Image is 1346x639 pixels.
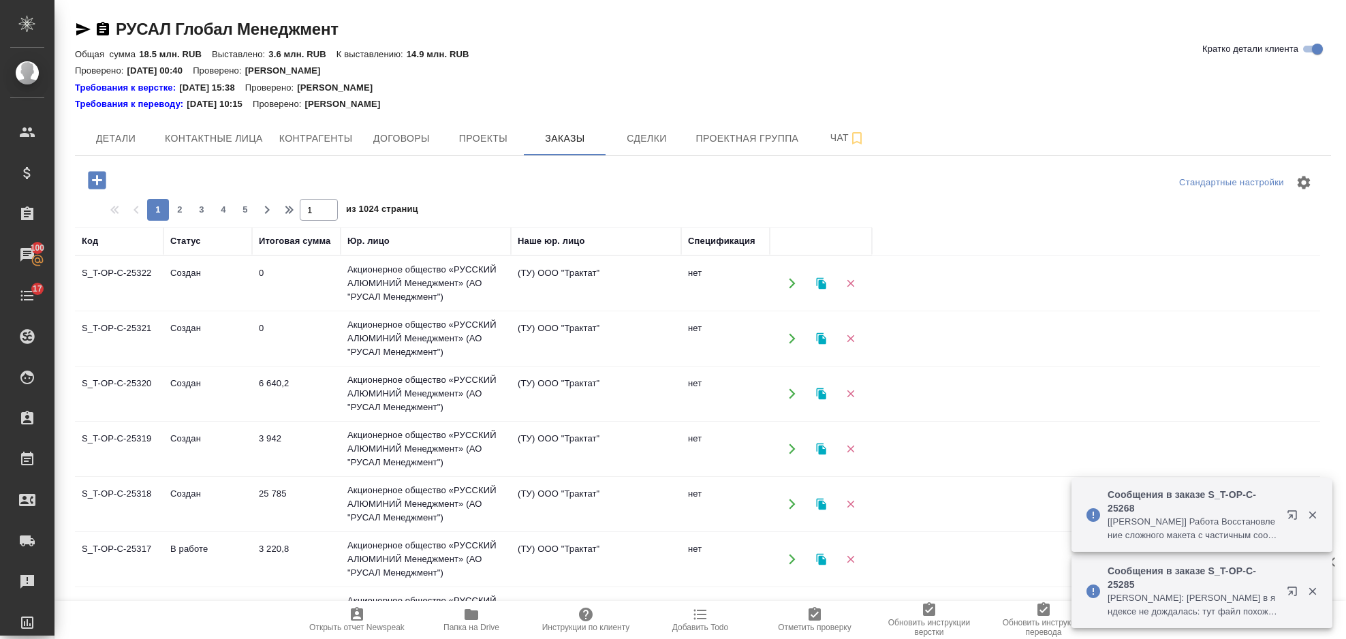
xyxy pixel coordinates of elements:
[681,370,770,418] td: нет
[369,130,434,147] span: Договоры
[336,49,407,59] p: К выставлению:
[75,81,179,95] a: Требования к верстке:
[836,325,864,353] button: Удалить
[1298,509,1326,521] button: Закрыть
[268,49,336,59] p: 3.6 млн. RUB
[511,591,681,638] td: (ТУ) ООО "Трактат"
[1279,501,1311,534] button: Открыть в новой вкладке
[75,65,127,76] p: Проверено:
[1108,488,1278,515] p: Сообщения в заказе S_T-OP-C-25268
[75,49,139,59] p: Общая сумма
[778,380,806,408] button: Открыть
[252,370,341,418] td: 6 640,2
[681,591,770,638] td: нет
[1279,578,1311,610] button: Открыть в новой вкладке
[297,81,383,95] p: [PERSON_NAME]
[279,130,353,147] span: Контрагенты
[880,618,978,637] span: Обновить инструкции верстки
[213,203,234,217] span: 4
[778,623,851,632] span: Отметить проверку
[75,315,163,362] td: S_T-OP-C-25321
[341,367,511,421] td: Акционерное общество «РУССКИЙ АЛЮМИНИЙ Менеджмент» (АО "РУСАЛ Менеджмент")
[532,130,597,147] span: Заказы
[511,315,681,362] td: (ТУ) ООО "Трактат"
[807,435,835,463] button: Клонировать
[614,130,679,147] span: Сделки
[75,591,163,638] td: S_T-OP-C-25316
[22,241,53,255] span: 100
[300,601,414,639] button: Открыть отчет Newspeak
[252,591,341,638] td: 23 652
[1108,564,1278,591] p: Сообщения в заказе S_T-OP-C-25285
[849,130,865,146] svg: Подписаться
[836,490,864,518] button: Удалить
[139,49,212,59] p: 18.5 млн. RUB
[836,380,864,408] button: Удалить
[252,480,341,528] td: 25 785
[3,238,51,272] a: 100
[75,260,163,307] td: S_T-OP-C-25322
[75,535,163,583] td: S_T-OP-C-25317
[511,425,681,473] td: (ТУ) ООО "Трактат"
[341,532,511,587] td: Акционерное общество «РУССКИЙ АЛЮМИНИЙ Менеджмент» (АО "РУСАЛ Менеджмент")
[341,256,511,311] td: Акционерное общество «РУССКИЙ АЛЮМИНИЙ Менеджмент» (АО "РУСАЛ Менеджмент")
[163,591,252,638] td: Подтвержден
[681,535,770,583] td: нет
[836,270,864,298] button: Удалить
[347,234,390,248] div: Юр. лицо
[191,203,213,217] span: 3
[414,601,529,639] button: Папка на Drive
[443,623,499,632] span: Папка на Drive
[518,234,585,248] div: Наше юр. лицо
[681,480,770,528] td: нет
[309,623,405,632] span: Открыть отчет Newspeak
[450,130,516,147] span: Проекты
[78,166,116,194] button: Добавить проект
[191,199,213,221] button: 3
[163,425,252,473] td: Создан
[116,20,339,38] a: РУСАЛ Глобал Менеджмент
[163,260,252,307] td: Создан
[1287,166,1320,199] span: Настроить таблицу
[75,97,187,111] a: Требования к переводу:
[757,601,872,639] button: Отметить проверку
[511,480,681,528] td: (ТУ) ООО "Трактат"
[1108,591,1278,619] p: [PERSON_NAME]: [PERSON_NAME] в яндексе не дождалась: тут файл похож на ориг названием, но по соде...
[304,97,390,111] p: [PERSON_NAME]
[643,601,757,639] button: Добавить Todo
[169,203,191,217] span: 2
[127,65,193,76] p: [DATE] 00:40
[672,623,728,632] span: Добавить Todo
[82,234,98,248] div: Код
[688,234,755,248] div: Спецификация
[163,535,252,583] td: В работе
[252,260,341,307] td: 0
[83,130,148,147] span: Детали
[695,130,798,147] span: Проектная группа
[807,546,835,574] button: Клонировать
[807,380,835,408] button: Клонировать
[163,480,252,528] td: Создан
[252,315,341,362] td: 0
[681,425,770,473] td: нет
[681,315,770,362] td: нет
[511,535,681,583] td: (ТУ) ООО "Трактат"
[234,199,256,221] button: 5
[681,260,770,307] td: нет
[1108,515,1278,542] p: [[PERSON_NAME]] Работа Восстановление сложного макета с частичным соответствием оформлению оригин...
[815,129,880,146] span: Чат
[1298,585,1326,597] button: Закрыть
[778,270,806,298] button: Открыть
[95,21,111,37] button: Скопировать ссылку
[836,435,864,463] button: Удалить
[25,282,50,296] span: 17
[3,279,51,313] a: 17
[529,601,643,639] button: Инструкции по клиенту
[75,425,163,473] td: S_T-OP-C-25319
[872,601,986,639] button: Обновить инструкции верстки
[986,601,1101,639] button: Обновить инструкции перевода
[511,370,681,418] td: (ТУ) ООО "Трактат"
[212,49,268,59] p: Выставлено:
[163,370,252,418] td: Создан
[75,21,91,37] button: Скопировать ссылку для ЯМессенджера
